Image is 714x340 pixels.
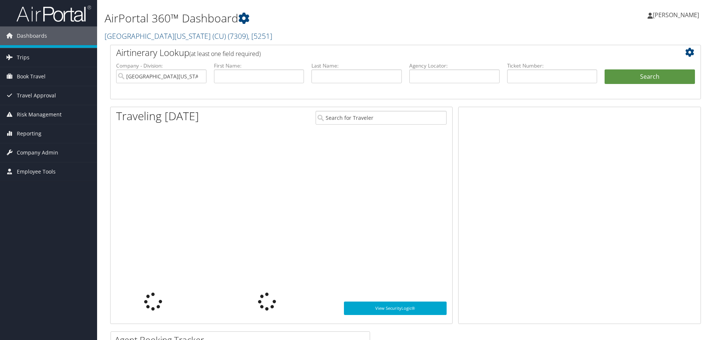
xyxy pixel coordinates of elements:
span: Dashboards [17,26,47,45]
span: [PERSON_NAME] [653,11,699,19]
a: [GEOGRAPHIC_DATA][US_STATE] (CU) [105,31,272,41]
span: Book Travel [17,67,46,86]
span: ( 7309 ) [228,31,248,41]
a: View SecurityLogic® [344,302,447,315]
span: Travel Approval [17,86,56,105]
span: , [ 5251 ] [248,31,272,41]
span: Trips [17,48,30,67]
input: Search for Traveler [316,111,447,125]
label: Company - Division: [116,62,207,69]
img: airportal-logo.png [16,5,91,22]
h1: AirPortal 360™ Dashboard [105,10,506,26]
span: Risk Management [17,105,62,124]
label: Last Name: [311,62,402,69]
span: Employee Tools [17,162,56,181]
span: (at least one field required) [189,50,261,58]
h2: Airtinerary Lookup [116,46,646,59]
span: Company Admin [17,143,58,162]
span: Reporting [17,124,41,143]
a: [PERSON_NAME] [648,4,707,26]
h1: Traveling [DATE] [116,108,199,124]
label: Ticket Number: [507,62,597,69]
label: Agency Locator: [409,62,500,69]
label: First Name: [214,62,304,69]
button: Search [605,69,695,84]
